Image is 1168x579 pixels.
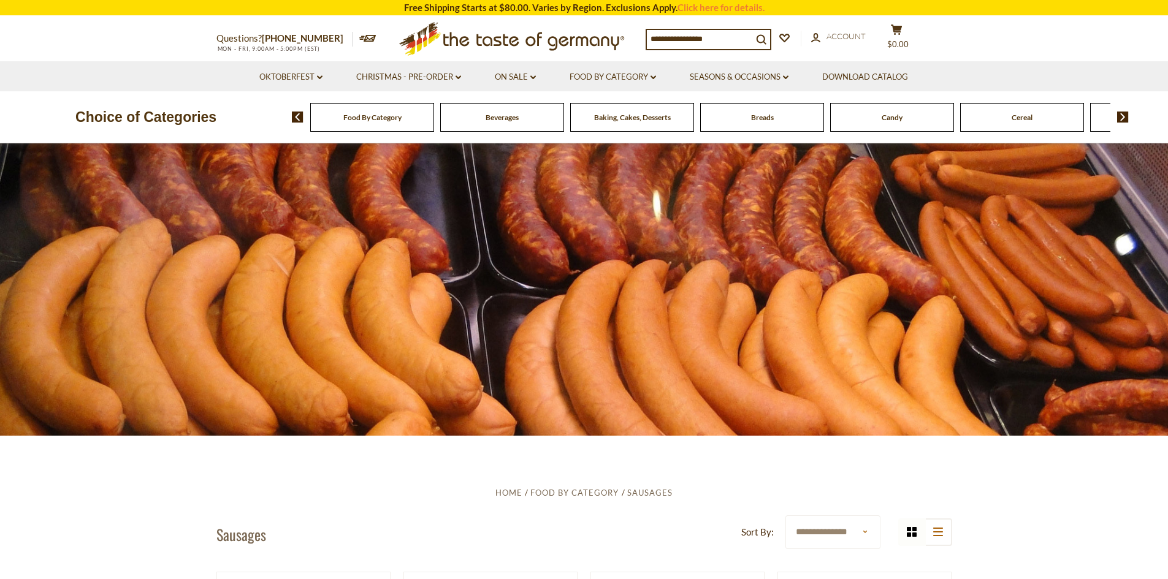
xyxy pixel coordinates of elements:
[495,70,536,84] a: On Sale
[216,45,321,52] span: MON - FRI, 9:00AM - 5:00PM (EST)
[356,70,461,84] a: Christmas - PRE-ORDER
[882,113,903,122] a: Candy
[678,2,765,13] a: Click here for details.
[486,113,519,122] a: Beverages
[570,70,656,84] a: Food By Category
[741,524,774,540] label: Sort By:
[690,70,788,84] a: Seasons & Occasions
[259,70,323,84] a: Oktoberfest
[822,70,908,84] a: Download Catalog
[887,39,909,49] span: $0.00
[826,31,866,41] span: Account
[216,525,266,543] h1: Sausages
[495,488,522,498] a: Home
[292,112,303,123] img: previous arrow
[594,113,671,122] a: Baking, Cakes, Desserts
[879,24,915,55] button: $0.00
[216,31,353,47] p: Questions?
[1117,112,1129,123] img: next arrow
[262,32,343,44] a: [PHONE_NUMBER]
[751,113,774,122] a: Breads
[627,488,673,498] a: Sausages
[343,113,402,122] a: Food By Category
[530,488,619,498] a: Food By Category
[811,30,866,44] a: Account
[1012,113,1032,122] a: Cereal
